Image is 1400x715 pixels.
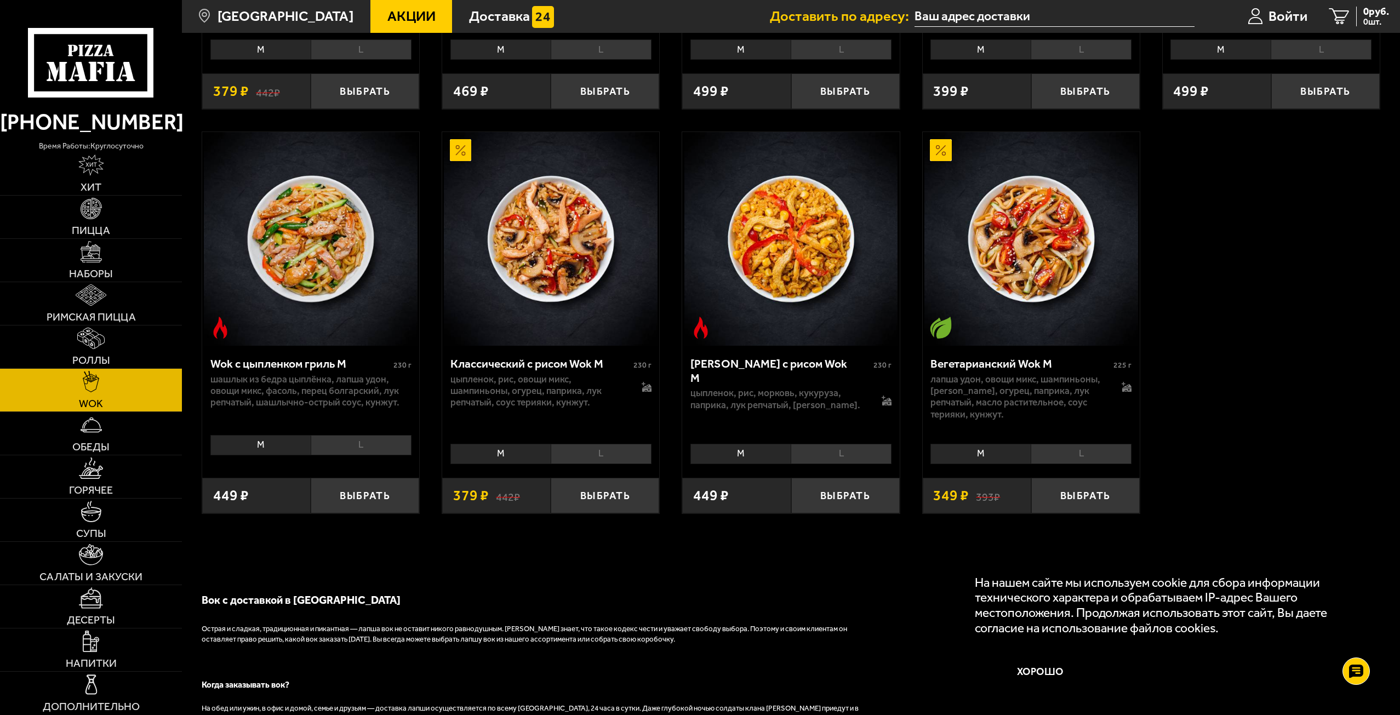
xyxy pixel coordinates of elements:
a: Острое блюдоWok с цыпленком гриль M [202,132,419,346]
button: Выбрать [1031,73,1140,109]
span: 230 г [873,361,892,370]
span: 230 г [633,361,652,370]
div: Wok с цыпленком гриль M [210,357,391,371]
div: Вегетарианский Wok M [930,357,1111,371]
a: Острое блюдоКарри с рисом Wok M [682,132,899,346]
span: Доставка [469,9,530,24]
span: 449 ₽ [693,488,729,503]
span: Напитки [66,658,117,669]
span: 499 ₽ [693,84,729,99]
li: L [311,39,412,60]
li: L [311,435,412,455]
span: 349 ₽ [933,488,969,503]
button: Выбрать [791,73,900,109]
p: цыпленок, рис, овощи микс, шампиньоны, огурец, паприка, лук репчатый, соус терияки, кунжут. [450,374,627,409]
span: 0 руб. [1363,7,1389,17]
span: Пицца [72,225,110,236]
span: Дополнительно [43,701,140,712]
li: L [551,444,652,464]
button: Выбрать [1031,478,1140,513]
img: Острое блюдо [209,317,231,339]
a: АкционныйКлассический с рисом Wok M [442,132,659,346]
span: [GEOGRAPHIC_DATA] [218,9,353,24]
img: Акционный [930,139,952,161]
li: M [930,39,1031,60]
span: Войти [1268,9,1307,24]
span: Обеды [72,442,110,453]
span: Горячее [69,485,113,496]
li: L [1031,39,1132,60]
img: Классический с рисом Wok M [444,132,658,346]
span: Роллы [72,355,110,366]
s: 393 ₽ [976,488,1000,503]
p: шашлык из бедра цыплёнка, лапша удон, овощи микс, фасоль, перец болгарский, лук репчатый, шашлычн... [210,374,412,409]
input: Ваш адрес доставки [915,7,1195,27]
li: M [210,39,311,60]
li: M [690,444,791,464]
img: Карри с рисом Wok M [684,132,898,346]
img: Акционный [450,139,472,161]
span: 230 г [393,361,412,370]
span: Хит [81,182,101,193]
li: M [210,435,311,455]
div: [PERSON_NAME] с рисом Wok M [690,357,871,385]
img: Вегетарианский Wok M [924,132,1138,346]
li: M [450,39,551,60]
span: 379 ₽ [453,488,489,503]
span: Наборы [69,268,113,279]
a: АкционныйВегетарианское блюдоВегетарианский Wok M [923,132,1140,346]
span: 379 ₽ [213,84,249,99]
li: L [1271,39,1372,60]
li: L [791,39,892,60]
span: Десерты [67,615,115,626]
p: лапша удон, овощи микс, шампиньоны, [PERSON_NAME], огурец, паприка, лук репчатый, масло раститель... [930,374,1107,420]
button: Выбрать [311,478,419,513]
s: 442 ₽ [496,488,520,503]
span: Акции [387,9,436,24]
span: Римская пицца [47,312,136,323]
span: WOK [79,398,103,409]
p: На нашем сайте мы используем cookie для сбора информации технического характера и обрабатываем IP... [975,575,1359,636]
li: L [791,444,892,464]
button: Выбрать [791,478,900,513]
span: Салаты и закуски [39,571,142,582]
li: M [930,444,1031,464]
div: Классический с рисом Wok M [450,357,631,371]
button: Выбрать [311,73,419,109]
p: цыпленок, рис, морковь, кукуруза, паприка, лук репчатый, [PERSON_NAME]. [690,387,867,411]
button: Выбрать [551,73,659,109]
button: Выбрать [1271,73,1380,109]
p: Острая и сладкая, традиционная и пикантная — лапша вок не оставит никого равнодушным. [PERSON_NAM... [202,624,859,645]
li: M [690,39,791,60]
s: 442 ₽ [256,84,280,99]
img: Вегетарианское блюдо [930,317,952,339]
span: 469 ₽ [453,84,489,99]
span: Доставить по адресу: [770,9,915,24]
li: M [1170,39,1271,60]
img: Wok с цыпленком гриль M [204,132,418,346]
span: 499 ₽ [1173,84,1209,99]
span: 225 г [1113,361,1132,370]
p: Вок с доставкой в [GEOGRAPHIC_DATA] [202,592,859,608]
button: Хорошо [975,650,1106,694]
div: 0 [202,430,419,466]
span: 449 ₽ [213,488,249,503]
span: Супы [76,528,106,539]
li: L [551,39,652,60]
span: 399 ₽ [933,84,969,99]
img: Острое блюдо [690,317,712,339]
p: Когда заказывать вок? [202,679,859,691]
li: L [1031,444,1132,464]
button: Выбрать [551,478,659,513]
li: M [450,444,551,464]
img: 15daf4d41897b9f0e9f617042186c801.svg [532,6,554,28]
span: 0 шт. [1363,18,1389,26]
